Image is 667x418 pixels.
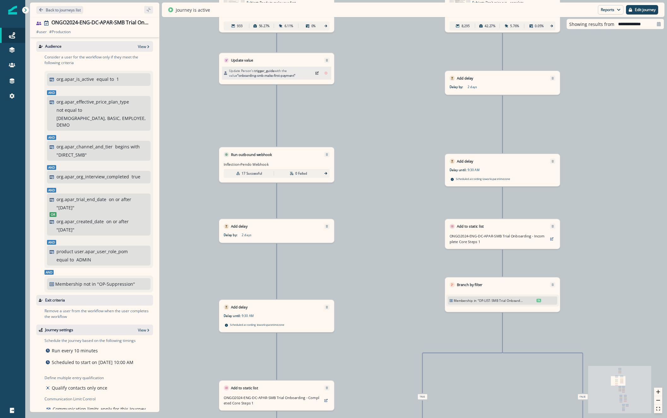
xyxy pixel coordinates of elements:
p: " [DATE] " [56,204,74,211]
p: org.apar_trial_end_date [56,196,106,203]
p: 9:30 AM [468,168,524,172]
span: And [47,135,56,140]
p: Add delay [231,304,248,310]
p: "OP-LIST-SMB Trial Onboarding - Core Steps" [478,298,523,303]
p: begins with [115,143,140,150]
div: Add to static listRemoveONGO2024-ENG-DC-APAR-SMB Trial Onboarding - Incomplete Core Steps 1preview [445,219,560,249]
span: And [47,165,56,170]
p: "OP-Suppression" [97,281,140,287]
div: ONGO2024-ENG-DC-APAR-SMB Trial Onboarding Users [51,20,151,27]
p: 0% [311,24,316,28]
p: Showing results from [569,21,614,27]
button: fit view [654,405,662,413]
p: 2 days [242,233,298,237]
g: Edge from 3d6d487a-8e14-454c-9668-43d98597c432 to node-edge-label9ec9030a-cfd1-45f1-96ad-6831e650... [503,313,583,393]
p: ONGO2024-ENG-DC-APAR-SMB Trial Onboarding - Incomplete Core Steps 1 [450,234,546,244]
p: Run outbound webhook [231,152,272,157]
div: Add delayRemoveDelay until:9:30 AMScheduled according toworkspacetimezone [219,300,334,332]
span: Or [50,212,56,217]
p: org.apar_org_interview_completed [56,173,129,180]
span: And [47,90,56,95]
p: # Production [49,29,71,35]
g: Edge from 3d6d487a-8e14-454c-9668-43d98597c432 to node-edge-labelc81fa2f9-3b75-4c11-a821-9802a8bd... [422,313,503,393]
p: [DEMOGRAPHIC_DATA], BASIC, EMPLOYEE, DEMO [56,115,146,128]
p: Delay until: [450,168,468,172]
p: Scheduled to start on [DATE] 10:00 AM [52,359,133,366]
p: Membership [454,298,473,303]
p: 2 days [468,85,524,89]
p: Add to static list [231,385,258,391]
p: 5.76% [510,24,519,28]
p: on or after [109,196,131,203]
p: Delay by: [224,233,242,237]
p: equal to [97,76,114,82]
p: 0 Failed [295,171,307,176]
p: Communication limits apply for this Journey [53,406,146,412]
p: Scheduled according to workspace timezone [456,177,510,181]
p: Add delay [457,75,474,81]
button: zoom out [654,396,662,405]
p: Update value [231,57,253,63]
p: Update Person's with the value [229,69,312,78]
p: Edit journey [635,8,656,12]
img: Inflection [8,6,17,15]
p: not in [84,281,96,287]
p: Inflection-Pendo Webhook [224,162,269,167]
p: Define multiple entry qualification [44,375,109,381]
p: Delay by: [450,85,468,89]
p: 6.11% [285,24,293,28]
p: Journey is active [176,7,210,13]
p: 1 [116,76,119,82]
p: org.apar_effective_price_plan_type [56,99,129,105]
div: Update valueRemoveUpdate Person's trigger_guidewith the value"onboarding-smb-make-first-payment"E... [219,53,334,85]
span: And [44,270,54,275]
button: Edit [313,70,321,76]
p: 17 Successful [242,171,262,176]
p: org.apar_channel_and_tier [56,143,113,150]
p: Journey settings [45,327,73,333]
div: Add to static listRemoveONGO2024-ENG-DC-APAR-SMB Trial Onboarding - Completed Core Steps 1preview [219,380,334,410]
p: " [DATE] " [56,226,74,233]
p: Communication Limit Control [44,396,153,402]
p: " DIRECT_SMB " [56,152,87,158]
p: Add delay [457,158,474,164]
button: Edit journey [626,5,658,15]
p: View [138,44,146,49]
p: Delay until: [224,313,242,318]
span: And [47,240,56,245]
p: not equal to [56,107,82,113]
button: Go back [36,6,83,14]
span: False [578,394,588,400]
div: False [540,394,626,400]
p: 56.27% [259,24,270,28]
p: Add to static list [457,224,484,229]
p: in [474,298,477,303]
p: Exit criteria [45,297,65,303]
button: sidebar collapse toggle [144,6,153,14]
p: Audience [45,44,62,49]
p: equal to [56,256,74,263]
span: And [47,188,56,193]
button: View [138,44,151,49]
p: Remove a user from the workflow when the user completes the workflow [44,308,153,319]
p: true [132,173,140,180]
p: Qualify contacts only once [52,385,107,391]
p: 42.27% [485,24,495,28]
p: ONGO2024-ENG-DC-APAR-SMB Trial Onboarding - Completed Core Steps 1 [224,395,321,406]
p: View [138,327,146,333]
p: Schedule the journey based on the following timings [44,338,136,343]
p: Scheduled according to workspace timezone [230,323,284,327]
div: Add delayRemoveDelay by:2 days [219,219,334,243]
span: trigger_guide [254,69,274,73]
span: DL [537,299,541,302]
p: product user.apar_user_role_pom [56,248,128,255]
div: Add delayRemoveDelay by:2 days [445,71,560,95]
button: View [138,327,151,333]
div: Add delayRemoveDelay until:9:30 AMScheduled according toworkspacetimezone [445,154,560,186]
button: zoom in [654,388,662,396]
button: Remove [322,70,330,76]
button: preview [548,236,556,242]
div: Run outbound webhookRemoveInflection-Pendo Webhook17 Successful0 Failed [219,147,334,182]
p: Run every 10 minutes [52,347,98,354]
p: 9:30 AM [242,313,298,318]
